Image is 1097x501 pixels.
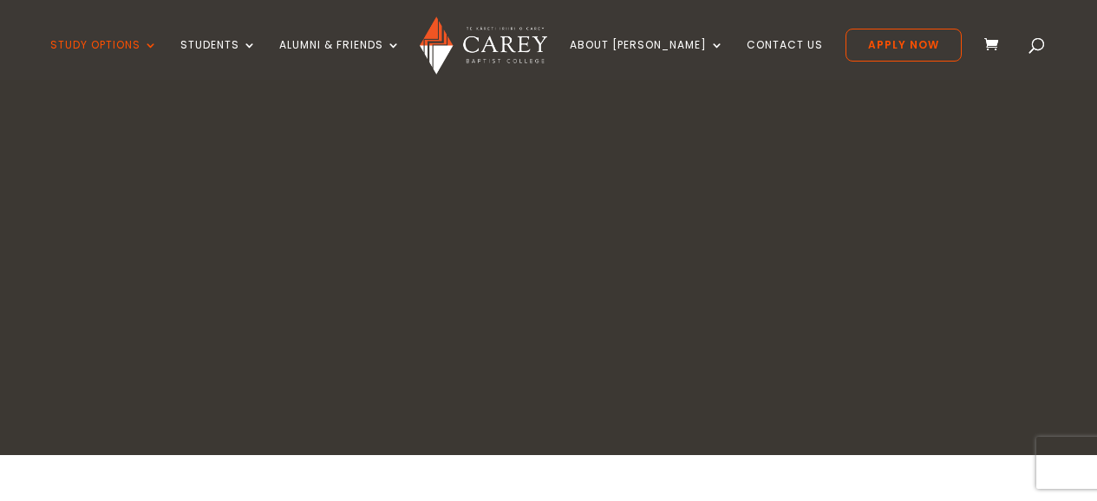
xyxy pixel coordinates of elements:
[747,39,823,80] a: Contact Us
[279,39,401,80] a: Alumni & Friends
[570,39,724,80] a: About [PERSON_NAME]
[180,39,257,80] a: Students
[50,39,158,80] a: Study Options
[420,16,547,75] img: Carey Baptist College
[846,29,962,62] a: Apply Now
